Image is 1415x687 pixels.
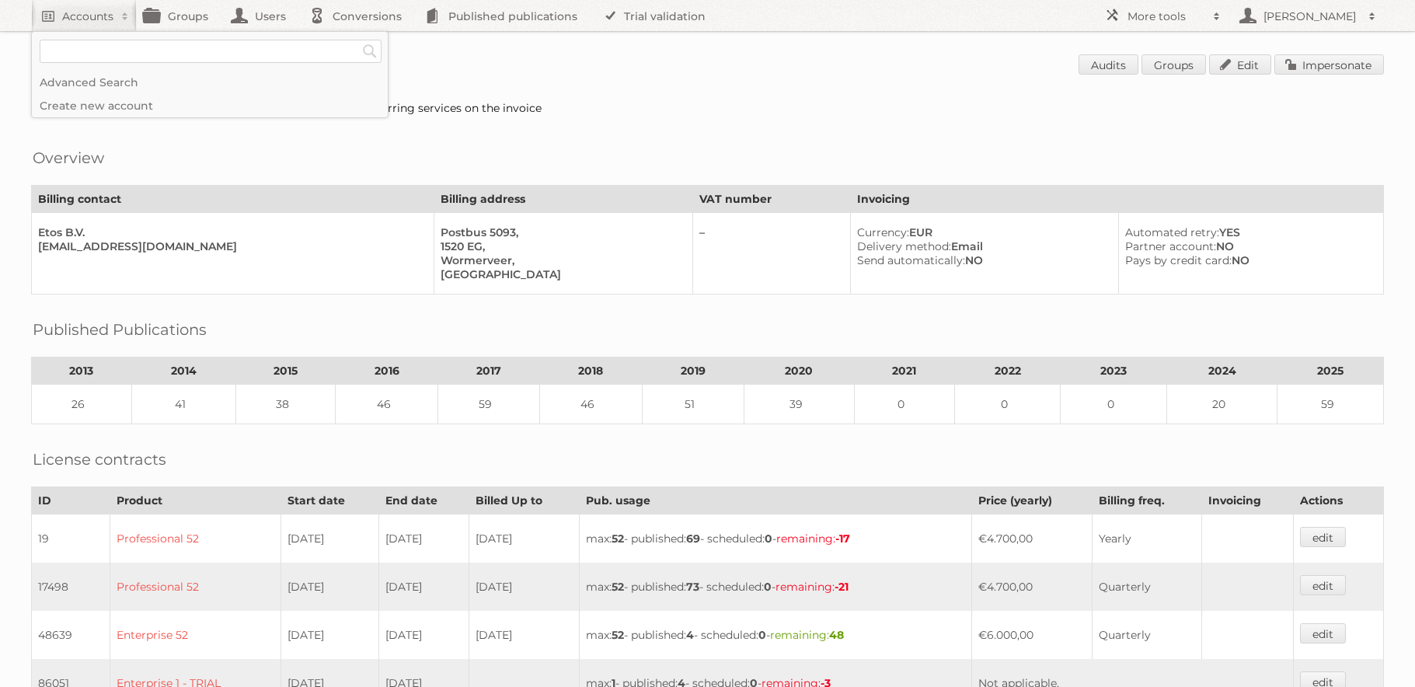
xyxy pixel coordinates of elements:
td: max: - published: - scheduled: - [580,611,972,659]
td: €6.000,00 [972,611,1093,659]
div: NO [1125,239,1371,253]
a: Advanced Search [32,71,388,94]
div: [GEOGRAPHIC_DATA] [441,267,679,281]
strong: 52 [612,532,624,546]
th: VAT number [692,186,850,213]
td: max: - published: - scheduled: - [580,514,972,563]
td: [DATE] [378,611,469,659]
a: Impersonate [1274,54,1384,75]
div: [Contract 111622] Auto-billing is disabled to include the yearly recurring services on the invoice [31,101,1384,115]
td: 46 [336,385,437,424]
h2: More tools [1127,9,1205,24]
a: Groups [1141,54,1206,75]
td: 0 [1061,385,1167,424]
th: Invoicing [1202,487,1294,514]
a: Audits [1079,54,1138,75]
th: End date [378,487,469,514]
th: Actions [1293,487,1383,514]
th: Invoicing [850,186,1383,213]
th: 2023 [1061,357,1167,385]
strong: 52 [612,628,624,642]
span: remaining: [775,580,849,594]
th: Billing freq. [1093,487,1202,514]
div: EUR [857,225,1106,239]
th: ID [32,487,110,514]
h2: Accounts [62,9,113,24]
a: edit [1300,575,1346,595]
span: Pays by credit card: [1125,253,1232,267]
strong: 52 [612,580,624,594]
td: 41 [131,385,235,424]
a: edit [1300,623,1346,643]
td: Professional 52 [110,563,281,611]
div: Etos B.V. [38,225,421,239]
a: Create new account [32,94,388,117]
td: [DATE] [281,611,378,659]
td: 59 [437,385,539,424]
span: Automated retry: [1125,225,1219,239]
strong: 48 [829,628,844,642]
strong: 0 [758,628,766,642]
td: 51 [642,385,744,424]
span: remaining: [776,532,850,546]
div: NO [1125,253,1371,267]
td: [DATE] [469,563,579,611]
strong: -17 [835,532,850,546]
a: Edit [1209,54,1271,75]
span: Partner account: [1125,239,1216,253]
h2: Overview [33,146,104,169]
h2: Published Publications [33,318,207,341]
th: Price (yearly) [972,487,1093,514]
td: 20 [1167,385,1277,424]
th: 2017 [437,357,539,385]
strong: 73 [686,580,699,594]
td: 0 [954,385,1061,424]
td: [DATE] [378,514,469,563]
th: 2019 [642,357,744,385]
td: Yearly [1093,514,1202,563]
td: [DATE] [378,563,469,611]
td: 26 [32,385,132,424]
span: remaining: [770,628,844,642]
th: Billing contact [32,186,434,213]
th: Start date [281,487,378,514]
td: 38 [235,385,336,424]
td: max: - published: - scheduled: - [580,563,972,611]
th: 2021 [854,357,954,385]
h1: Account 19: Etos B.V. [31,54,1384,78]
strong: 0 [765,532,772,546]
td: Professional 52 [110,514,281,563]
div: 1520 EG, [441,239,679,253]
strong: 0 [764,580,772,594]
strong: 69 [686,532,700,546]
td: Quarterly [1093,563,1202,611]
div: Email [857,239,1106,253]
th: Billed Up to [469,487,579,514]
span: Send automatically: [857,253,965,267]
span: Currency: [857,225,909,239]
td: 48639 [32,611,110,659]
th: 2018 [540,357,642,385]
th: 2014 [131,357,235,385]
td: – [692,213,850,295]
td: 39 [744,385,854,424]
th: Product [110,487,281,514]
a: edit [1300,527,1346,547]
td: Enterprise 52 [110,611,281,659]
td: €4.700,00 [972,563,1093,611]
th: 2016 [336,357,437,385]
div: Postbus 5093, [441,225,679,239]
td: 19 [32,514,110,563]
td: 46 [540,385,642,424]
div: YES [1125,225,1371,239]
th: 2025 [1277,357,1384,385]
td: Quarterly [1093,611,1202,659]
h2: [PERSON_NAME] [1260,9,1361,24]
input: Search [358,40,382,63]
div: NO [857,253,1106,267]
td: €4.700,00 [972,514,1093,563]
td: 59 [1277,385,1384,424]
span: Delivery method: [857,239,951,253]
th: 2022 [954,357,1061,385]
th: Pub. usage [580,487,972,514]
